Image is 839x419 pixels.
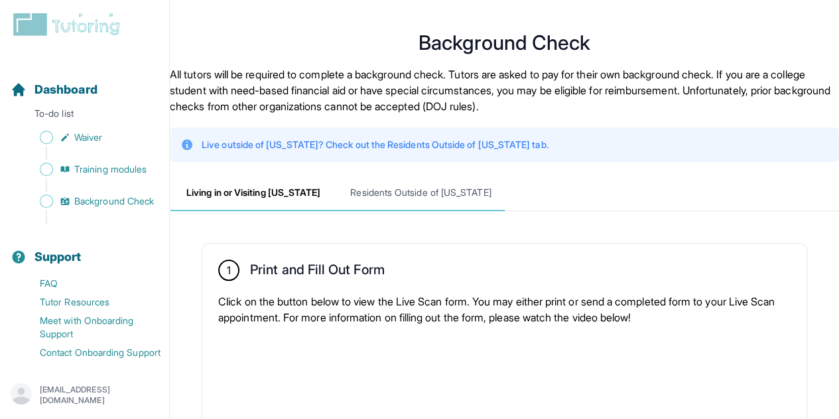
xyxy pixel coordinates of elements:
[250,262,385,283] h2: Print and Fill Out Form
[34,248,82,266] span: Support
[170,175,337,211] span: Living in or Visiting [US_STATE]
[170,66,839,114] p: All tutors will be required to complete a background check. Tutors are asked to pay for their own...
[11,160,169,179] a: Training modules
[11,383,159,407] button: [EMAIL_ADDRESS][DOMAIN_NAME]
[11,128,169,147] a: Waiver
[202,138,548,151] p: Live outside of [US_STATE]? Check out the Residents Outside of [US_STATE] tab.
[11,192,169,210] a: Background Check
[227,262,231,278] span: 1
[337,175,504,211] span: Residents Outside of [US_STATE]
[170,175,839,211] nav: Tabs
[11,293,169,311] a: Tutor Resources
[5,107,164,126] p: To-do list
[11,80,97,99] a: Dashboard
[5,59,164,104] button: Dashboard
[74,163,147,176] span: Training modules
[5,226,164,272] button: Support
[34,80,97,99] span: Dashboard
[170,35,839,50] h1: Background Check
[11,311,169,343] a: Meet with Onboarding Support
[218,293,791,325] p: Click on the button below to view the Live Scan form. You may either print or send a completed fo...
[74,195,154,208] span: Background Check
[11,274,169,293] a: FAQ
[74,131,102,144] span: Waiver
[40,384,159,406] p: [EMAIL_ADDRESS][DOMAIN_NAME]
[11,343,169,362] a: Contact Onboarding Support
